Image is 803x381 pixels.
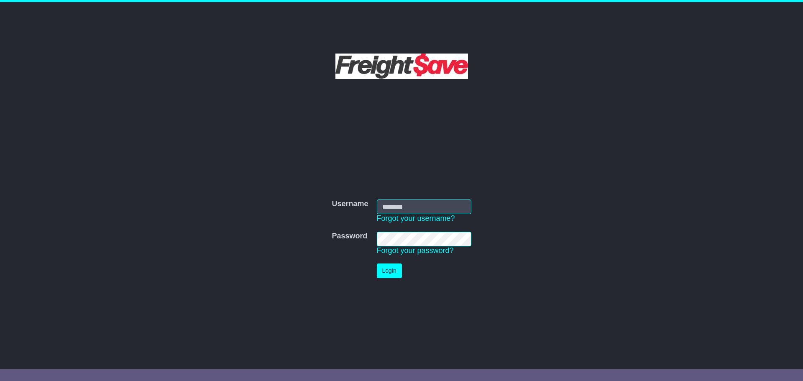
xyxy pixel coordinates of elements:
label: Password [332,232,367,241]
a: Forgot your username? [377,214,455,222]
label: Username [332,199,368,209]
a: Forgot your password? [377,246,454,255]
button: Login [377,263,402,278]
img: Freight Save [335,54,468,79]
